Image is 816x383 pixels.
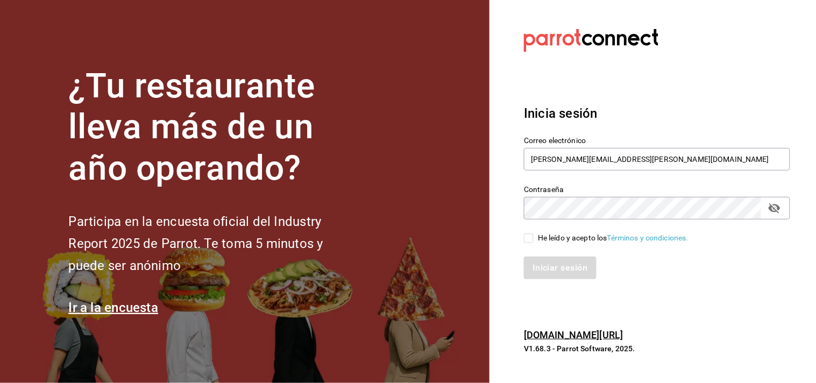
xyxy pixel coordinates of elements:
[68,300,158,315] a: Ir a la encuesta
[524,186,790,193] label: Contraseña
[524,343,790,354] p: V1.68.3 - Parrot Software, 2025.
[68,211,359,276] h2: Participa en la encuesta oficial del Industry Report 2025 de Parrot. Te toma 5 minutos y puede se...
[524,104,790,123] h3: Inicia sesión
[524,329,623,341] a: [DOMAIN_NAME][URL]
[68,66,359,189] h1: ¿Tu restaurante lleva más de un año operando?
[765,199,784,217] button: passwordField
[607,233,689,242] a: Términos y condiciones.
[524,148,790,171] input: Ingresa tu correo electrónico
[524,137,790,144] label: Correo electrónico
[538,232,689,244] div: He leído y acepto los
